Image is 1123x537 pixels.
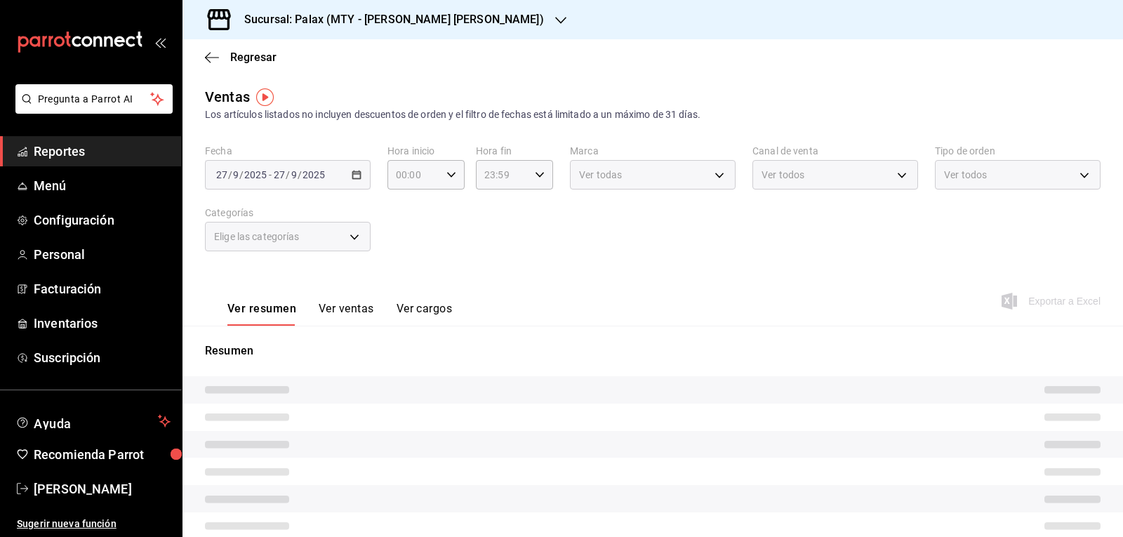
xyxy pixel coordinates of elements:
[239,169,244,180] span: /
[397,302,453,326] button: Ver cargos
[298,169,302,180] span: /
[291,169,298,180] input: --
[10,102,173,117] a: Pregunta a Parrot AI
[302,169,326,180] input: ----
[205,51,277,64] button: Regresar
[935,146,1101,156] label: Tipo de orden
[34,279,171,298] span: Facturación
[256,88,274,106] img: Tooltip marker
[319,302,374,326] button: Ver ventas
[387,146,465,156] label: Hora inicio
[38,92,151,107] span: Pregunta a Parrot AI
[232,169,239,180] input: --
[34,176,171,195] span: Menú
[34,413,152,430] span: Ayuda
[215,169,228,180] input: --
[273,169,286,180] input: --
[34,211,171,230] span: Configuración
[154,37,166,48] button: open_drawer_menu
[205,86,250,107] div: Ventas
[269,169,272,180] span: -
[244,169,267,180] input: ----
[476,146,553,156] label: Hora fin
[34,314,171,333] span: Inventarios
[944,168,987,182] span: Ver todos
[205,107,1101,122] div: Los artículos listados no incluyen descuentos de orden y el filtro de fechas está limitado a un m...
[233,11,544,28] h3: Sucursal: Palax (MTY - [PERSON_NAME] [PERSON_NAME])
[227,302,296,326] button: Ver resumen
[34,445,171,464] span: Recomienda Parrot
[205,208,371,218] label: Categorías
[762,168,804,182] span: Ver todos
[214,230,300,244] span: Elige las categorías
[227,302,452,326] div: navigation tabs
[34,479,171,498] span: [PERSON_NAME]
[230,51,277,64] span: Regresar
[15,84,173,114] button: Pregunta a Parrot AI
[34,348,171,367] span: Suscripción
[205,343,1101,359] p: Resumen
[579,168,622,182] span: Ver todas
[286,169,290,180] span: /
[17,517,171,531] span: Sugerir nueva función
[205,146,371,156] label: Fecha
[752,146,918,156] label: Canal de venta
[34,245,171,264] span: Personal
[34,142,171,161] span: Reportes
[228,169,232,180] span: /
[570,146,736,156] label: Marca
